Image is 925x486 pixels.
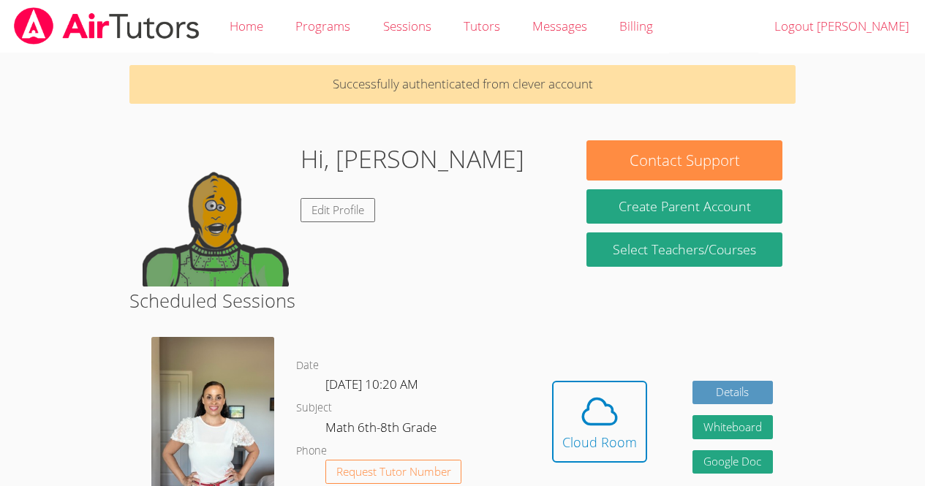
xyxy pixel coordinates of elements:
[301,198,375,222] a: Edit Profile
[532,18,587,34] span: Messages
[143,140,289,286] img: default.png
[562,432,637,452] div: Cloud Room
[692,415,773,439] button: Whiteboard
[692,381,773,405] a: Details
[692,450,773,474] a: Google Doc
[552,381,647,463] button: Cloud Room
[586,232,782,267] a: Select Teachers/Courses
[586,140,782,181] button: Contact Support
[325,376,418,392] span: [DATE] 10:20 AM
[336,466,451,477] span: Request Tutor Number
[296,357,319,375] dt: Date
[296,442,327,460] dt: Phone
[586,189,782,224] button: Create Parent Account
[129,65,796,104] p: Successfully authenticated from clever account
[296,399,332,417] dt: Subject
[325,460,462,484] button: Request Tutor Number
[12,7,201,45] img: airtutors_banner-c4298cdbf04f3fff15de1276eac7730deb9818008684d7c2e4769d2f7ddbe033.png
[325,417,439,442] dd: Math 6th-8th Grade
[129,286,796,314] h2: Scheduled Sessions
[301,140,524,178] h1: Hi, [PERSON_NAME]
